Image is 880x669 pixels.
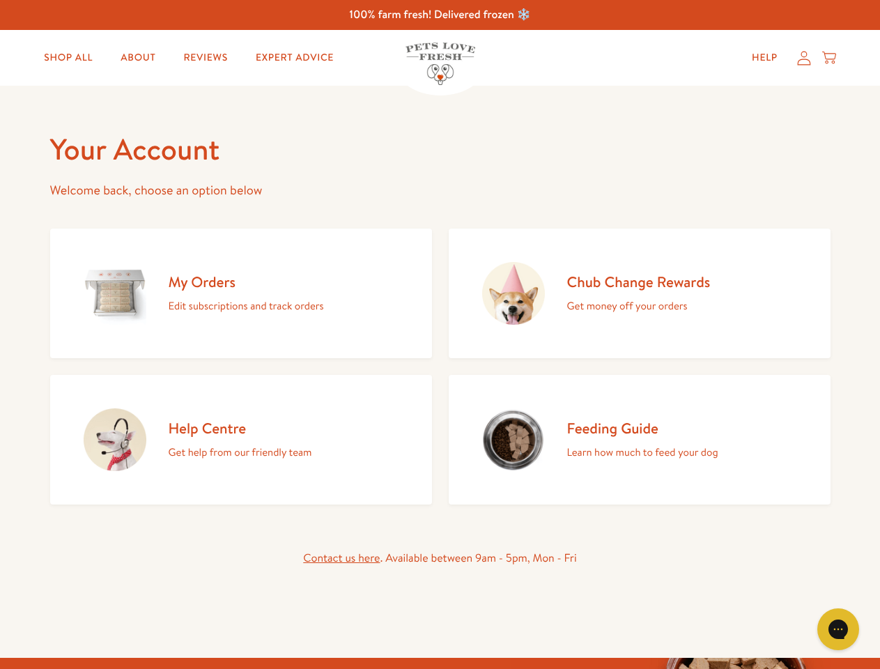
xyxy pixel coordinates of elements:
[169,443,312,461] p: Get help from our friendly team
[449,375,831,505] a: Feeding Guide Learn how much to feed your dog
[169,272,324,291] h2: My Orders
[50,375,432,505] a: Help Centre Get help from our friendly team
[169,419,312,438] h2: Help Centre
[169,297,324,315] p: Edit subscriptions and track orders
[50,229,432,358] a: My Orders Edit subscriptions and track orders
[172,44,238,72] a: Reviews
[810,603,866,655] iframe: Gorgias live chat messenger
[567,443,718,461] p: Learn how much to feed your dog
[303,551,380,566] a: Contact us here
[245,44,345,72] a: Expert Advice
[567,419,718,438] h2: Feeding Guide
[33,44,104,72] a: Shop All
[449,229,831,358] a: Chub Change Rewards Get money off your orders
[567,297,711,315] p: Get money off your orders
[406,43,475,85] img: Pets Love Fresh
[50,549,831,568] div: . Available between 9am - 5pm, Mon - Fri
[109,44,167,72] a: About
[50,130,831,169] h1: Your Account
[741,44,789,72] a: Help
[567,272,711,291] h2: Chub Change Rewards
[50,180,831,201] p: Welcome back, choose an option below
